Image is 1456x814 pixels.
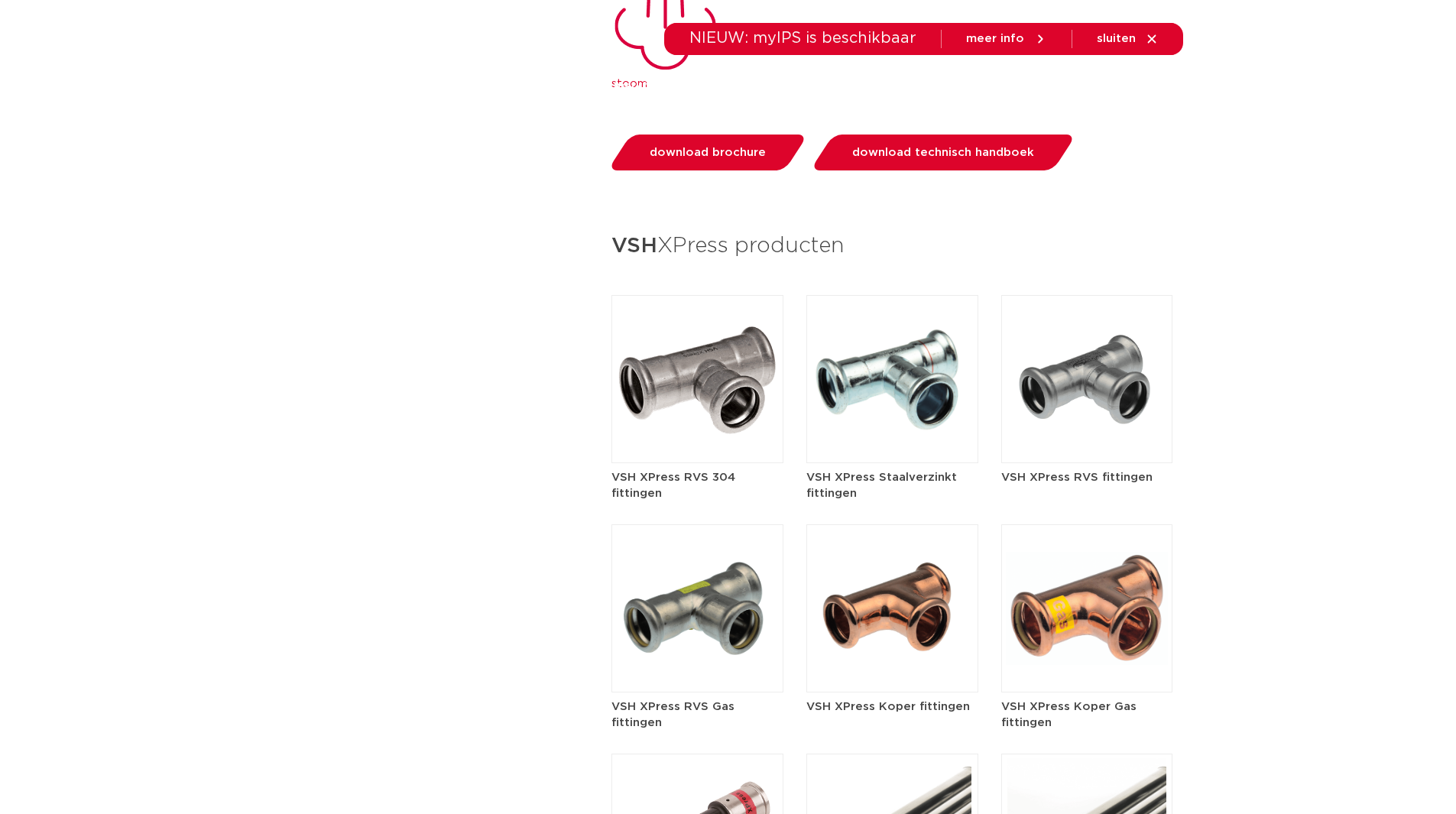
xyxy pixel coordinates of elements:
[852,147,1034,158] span: download technisch handboek
[1097,33,1136,44] span: sluiten
[1001,602,1173,731] a: VSH XPress Koper Gas fittingen
[614,57,663,115] a: markten
[979,57,1032,115] a: over ons
[810,135,1077,170] a: download technisch handboek
[693,57,773,115] a: toepassingen
[611,235,657,257] strong: VSH
[1108,69,1124,102] div: my IPS
[611,373,783,501] a: VSH XPress RVS 304 fittingen
[611,229,1173,264] h3: XPress producten
[1097,32,1159,46] a: sluiten
[521,57,583,115] a: producten
[966,33,1024,44] span: meer info
[806,699,978,715] h5: VSH XPress Koper fittingen
[1001,373,1173,485] a: VSH XPress RVS fittingen
[650,147,766,158] span: download brochure
[900,57,949,115] a: services
[1001,469,1173,485] h5: VSH XPress RVS fittingen
[611,602,783,731] a: VSH XPress RVS Gas fittingen
[806,602,978,715] a: VSH XPress Koper fittingen
[608,135,809,170] a: download brochure
[1001,699,1173,731] h5: VSH XPress Koper Gas fittingen
[611,469,783,501] h5: VSH XPress RVS 304 fittingen
[966,32,1047,46] a: meer info
[806,373,978,501] a: VSH XPress Staalverzinkt fittingen
[521,57,1032,115] nav: Menu
[689,31,916,46] span: NIEUW: myIPS is beschikbaar
[804,57,869,115] a: downloads
[806,469,978,501] h5: VSH XPress Staalverzinkt fittingen
[611,699,783,731] h5: VSH XPress RVS Gas fittingen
